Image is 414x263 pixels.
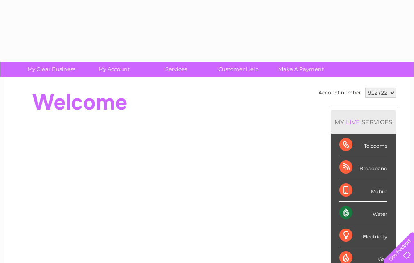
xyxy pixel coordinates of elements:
[339,179,387,202] div: Mobile
[331,110,396,134] div: MY SERVICES
[205,62,272,77] a: Customer Help
[80,62,148,77] a: My Account
[18,62,85,77] a: My Clear Business
[339,134,387,156] div: Telecoms
[344,118,361,126] div: LIVE
[267,62,335,77] a: Make A Payment
[339,156,387,179] div: Broadband
[142,62,210,77] a: Services
[339,224,387,247] div: Electricity
[339,202,387,224] div: Water
[316,86,363,100] td: Account number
